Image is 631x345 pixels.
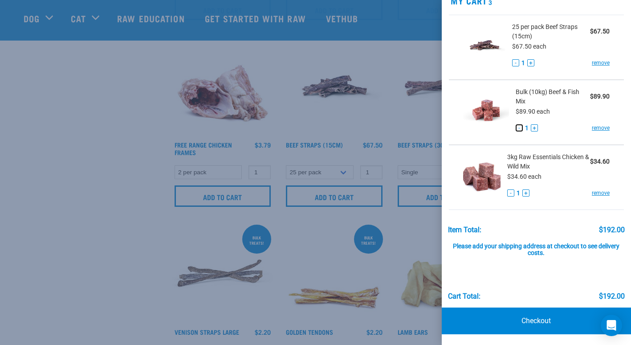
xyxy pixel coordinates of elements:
img: Beef Straps (15cm) [463,22,505,68]
div: Item Total: [448,226,481,234]
button: + [527,59,534,66]
a: remove [592,59,610,67]
span: 25 per pack Beef Straps (15cm) [512,22,590,41]
button: - [507,189,514,197]
span: $89.90 each [516,108,550,115]
div: Cart total: [448,292,480,300]
button: + [522,189,529,197]
div: $192.00 [599,292,625,300]
div: $192.00 [599,226,625,234]
span: 3kg Raw Essentials Chicken & Wild Mix [507,152,590,171]
span: Bulk (10kg) Beef & Fish Mix [516,87,590,106]
span: $67.50 each [512,43,546,50]
strong: $67.50 [590,28,610,35]
a: remove [592,124,610,132]
a: remove [592,189,610,197]
button: + [531,124,538,131]
strong: $89.90 [590,93,610,100]
span: 1 [521,58,525,68]
div: Please add your shipping address at checkout to see delivery costs. [448,234,625,257]
img: Beef & Fish Mix [463,87,509,133]
span: 1 [517,189,520,198]
button: - [512,59,519,66]
div: Open Intercom Messenger [601,315,622,336]
span: $34.60 each [507,173,541,180]
span: 1 [525,123,529,133]
strong: $34.60 [590,158,610,165]
span: 3 [487,0,493,4]
a: Checkout [442,308,631,334]
button: - [516,124,523,131]
img: Raw Essentials Chicken & Wild Mix [463,152,501,198]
